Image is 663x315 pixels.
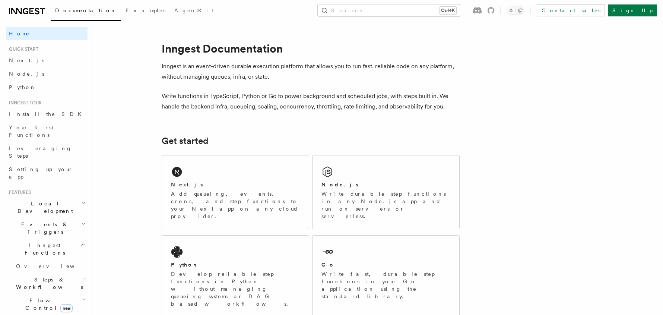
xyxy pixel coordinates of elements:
a: Get started [162,136,208,146]
span: Next.js [9,57,44,63]
span: Leveraging Steps [9,145,72,159]
p: Write fast, durable step functions in your Go application using the standard library. [321,270,450,300]
p: Develop reliable step functions in Python without managing queueing systems or DAG based workflows. [171,270,300,308]
span: new [60,304,73,312]
span: Quick start [6,46,38,52]
a: Python [6,81,88,94]
h2: Node.js [321,181,358,188]
a: AgentKit [170,2,218,20]
span: AgentKit [174,7,214,13]
h2: Next.js [171,181,203,188]
span: Overview [16,263,93,269]
h2: Python [171,261,199,268]
span: Install the SDK [9,111,86,117]
a: Next.jsAdd queueing, events, crons, and step functions to your Next app on any cloud provider. [162,155,309,229]
a: Documentation [51,2,121,21]
button: Local Development [6,197,88,218]
h1: Inngest Documentation [162,42,460,55]
button: Flow Controlnew [13,294,88,315]
a: Node.js [6,67,88,81]
a: Leveraging Steps [6,142,88,163]
button: Search...Ctrl+K [318,4,461,16]
a: Next.js [6,54,88,67]
a: Examples [121,2,170,20]
span: Inngest Functions [6,242,80,256]
span: Events & Triggers [6,221,81,236]
button: Events & Triggers [6,218,88,239]
a: Node.jsWrite durable step functions in any Node.js app and run on servers or serverless. [312,155,460,229]
h2: Go [321,261,335,268]
a: Setting up your app [6,163,88,183]
a: Your first Functions [6,121,88,142]
button: Inngest Functions [6,239,88,259]
a: Contact sales [537,4,605,16]
span: Examples [126,7,165,13]
span: Your first Functions [9,125,53,138]
button: Steps & Workflows [13,273,88,294]
span: Steps & Workflows [13,276,83,291]
a: Install the SDK [6,107,88,121]
a: Sign Up [608,4,657,16]
span: Setting up your app [9,166,73,180]
span: Node.js [9,71,44,77]
p: Write functions in TypeScript, Python or Go to power background and scheduled jobs, with steps bu... [162,91,460,112]
p: Inngest is an event-driven durable execution platform that allows you to run fast, reliable code ... [162,61,460,82]
a: Home [6,27,88,40]
p: Write durable step functions in any Node.js app and run on servers or serverless. [321,190,450,220]
kbd: Ctrl+K [440,7,456,14]
span: Flow Control [13,297,82,312]
span: Inngest tour [6,100,42,106]
span: Home [9,30,30,37]
span: Python [9,84,36,90]
button: Toggle dark mode [507,6,524,15]
span: Features [6,189,31,195]
span: Local Development [6,200,81,215]
span: Documentation [55,7,117,13]
p: Add queueing, events, crons, and step functions to your Next app on any cloud provider. [171,190,300,220]
a: Overview [13,259,88,273]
